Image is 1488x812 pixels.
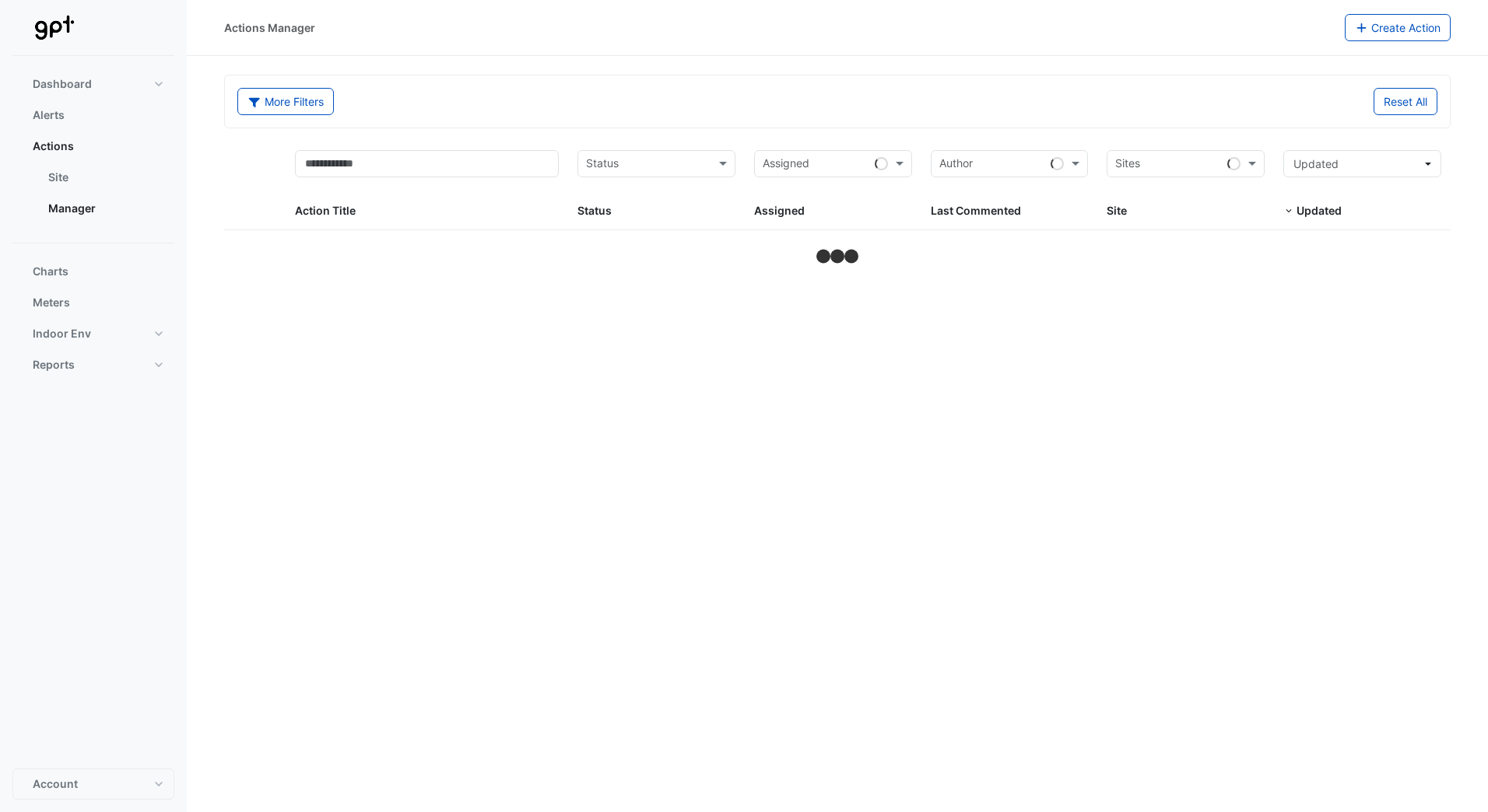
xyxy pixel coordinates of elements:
[295,204,356,217] span: Action Title
[1293,157,1339,170] span: Updated
[931,204,1021,217] span: Last Commented
[33,776,78,792] span: Account
[12,100,174,131] button: Alerts
[12,349,174,380] button: Reports
[19,12,89,44] img: Company Logo
[33,107,65,123] span: Alerts
[12,256,174,287] button: Charts
[36,193,174,224] a: Manager
[754,204,805,217] span: Assigned
[33,295,70,310] span: Meters
[12,287,174,318] button: Meters
[12,318,174,349] button: Indoor Env
[33,326,91,341] span: Indoor Env
[1107,204,1127,217] span: Site
[33,357,75,373] span: Reports
[577,204,612,217] span: Status
[224,19,315,36] div: Actions Manager
[36,162,174,193] a: Site
[33,264,68,279] span: Charts
[33,76,92,92] span: Dashboard
[237,88,334,115] button: More Filters
[12,162,174,230] div: Actions
[12,131,174,162] button: Actions
[12,768,174,800] button: Account
[1345,14,1451,41] button: Create Action
[12,68,174,100] button: Dashboard
[33,138,74,154] span: Actions
[1297,204,1342,217] span: Updated
[1374,88,1437,115] button: Reset All
[1283,150,1441,177] button: Updated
